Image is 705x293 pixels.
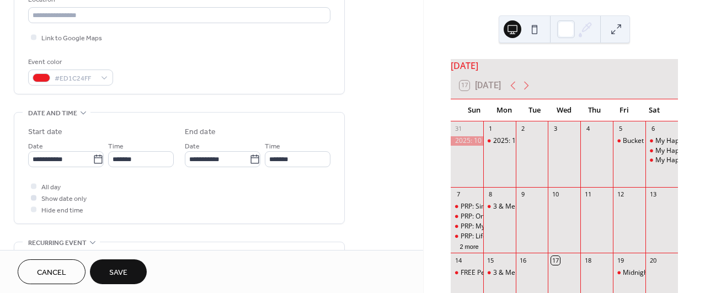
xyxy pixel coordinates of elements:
div: 31 [454,125,462,133]
span: Recurring event [28,237,87,249]
div: 17 [551,256,559,264]
span: Date [185,141,200,152]
div: 10 [551,190,559,199]
span: #ED1C24FF [55,73,95,84]
div: Bucket List Trip Class [613,136,645,146]
div: 3 & Me Class Club [483,202,516,211]
div: PRP: Life Unfiltered [461,232,519,241]
div: FREE Perfect Pages RE-Imagined Class [461,268,578,278]
div: 2025: 10 Minute Challenge-August [451,136,483,146]
div: Fri [609,99,639,121]
div: [DATE] [451,59,678,72]
span: Date and time [28,108,77,119]
div: Wed [549,99,579,121]
div: 3 & Me Class Club [493,268,549,278]
div: FREE Perfect Pages RE-Imagined Class [451,268,483,278]
div: 19 [616,256,624,264]
div: 3 [551,125,559,133]
div: 18 [584,256,592,264]
div: PRP: On the Road [451,212,483,221]
div: 6 [649,125,657,133]
span: Hide end time [41,205,83,216]
div: PRP: Simply Summer [451,202,483,211]
div: PRP: My Fabulous Friends [461,222,538,231]
span: Date [28,141,43,152]
div: My Happy Saturday-Friends & Family Edition [645,156,678,165]
div: Mon [489,99,519,121]
div: Midnight Madness [613,268,645,278]
span: Save [109,267,127,279]
div: 2025: 10 Minute Challenge-August [483,136,516,146]
div: PRP: Simply Summer [461,202,524,211]
div: 3 & Me Class Club [483,268,516,278]
div: My Happy Saturday-Magical Edition [645,146,678,156]
div: 2 [519,125,527,133]
button: 2 more [455,241,483,251]
div: 5 [616,125,624,133]
div: Midnight Madness [623,268,680,278]
span: All day [41,182,61,193]
div: 11 [584,190,592,199]
div: PRP: My Fabulous Friends [451,222,483,231]
div: 8 [487,190,495,199]
span: Show date only [41,193,87,205]
div: Event color [28,56,111,68]
div: PRP: Life Unfiltered [451,232,483,241]
div: 20 [649,256,657,264]
div: 2025: 10 Minute Challenge-August [493,136,599,146]
div: Start date [28,126,62,138]
span: Cancel [37,267,66,279]
div: 4 [584,125,592,133]
button: Save [90,259,147,284]
div: 15 [487,256,495,264]
div: Sun [460,99,489,121]
span: Link to Google Maps [41,33,102,44]
div: 1 [487,125,495,133]
div: Sat [639,99,669,121]
div: Tue [519,99,549,121]
span: Time [108,141,124,152]
div: Bucket List Trip Class [623,136,688,146]
div: 9 [519,190,527,199]
div: Thu [579,99,609,121]
div: 14 [454,256,462,264]
div: 16 [519,256,527,264]
div: 13 [649,190,657,199]
div: PRP: On the Road [461,212,513,221]
div: 3 & Me Class Club [493,202,549,211]
div: 12 [616,190,624,199]
span: Time [265,141,280,152]
div: 7 [454,190,462,199]
button: Cancel [18,259,86,284]
div: My Happy Saturday-Summer Edition [645,136,678,146]
div: End date [185,126,216,138]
